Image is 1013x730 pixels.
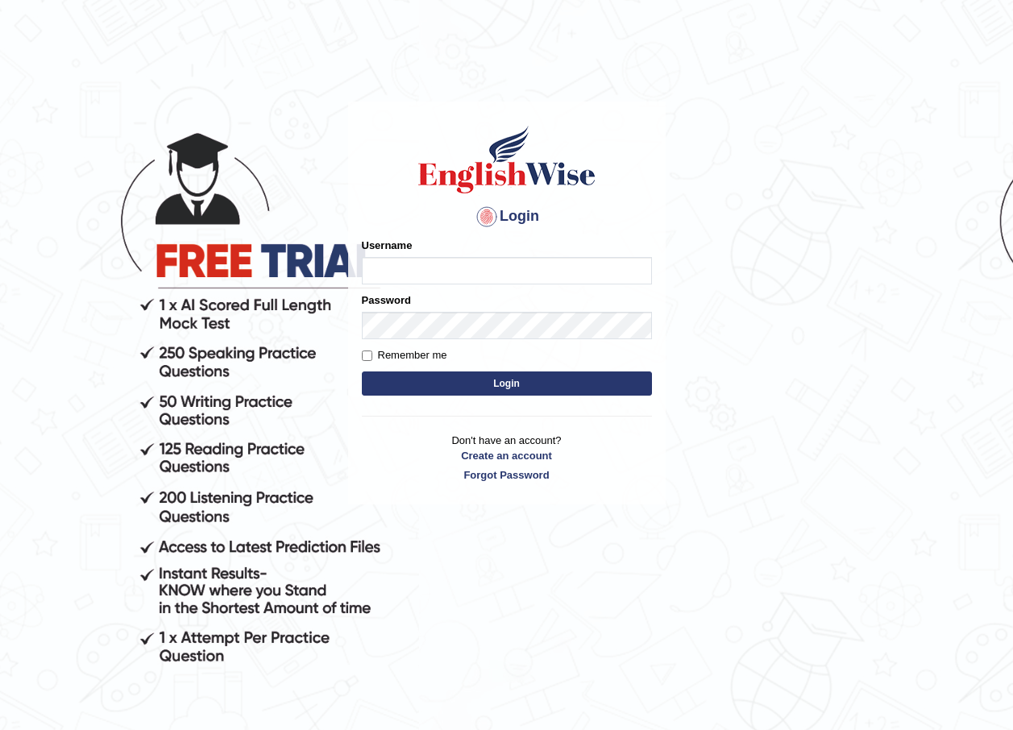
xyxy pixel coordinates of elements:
input: Remember me [362,350,372,361]
h4: Login [362,204,652,230]
label: Username [362,238,413,253]
a: Create an account [362,448,652,463]
p: Don't have an account? [362,433,652,483]
label: Remember me [362,347,447,363]
label: Password [362,292,411,308]
a: Forgot Password [362,467,652,483]
img: Logo of English Wise sign in for intelligent practice with AI [415,123,599,196]
button: Login [362,371,652,396]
